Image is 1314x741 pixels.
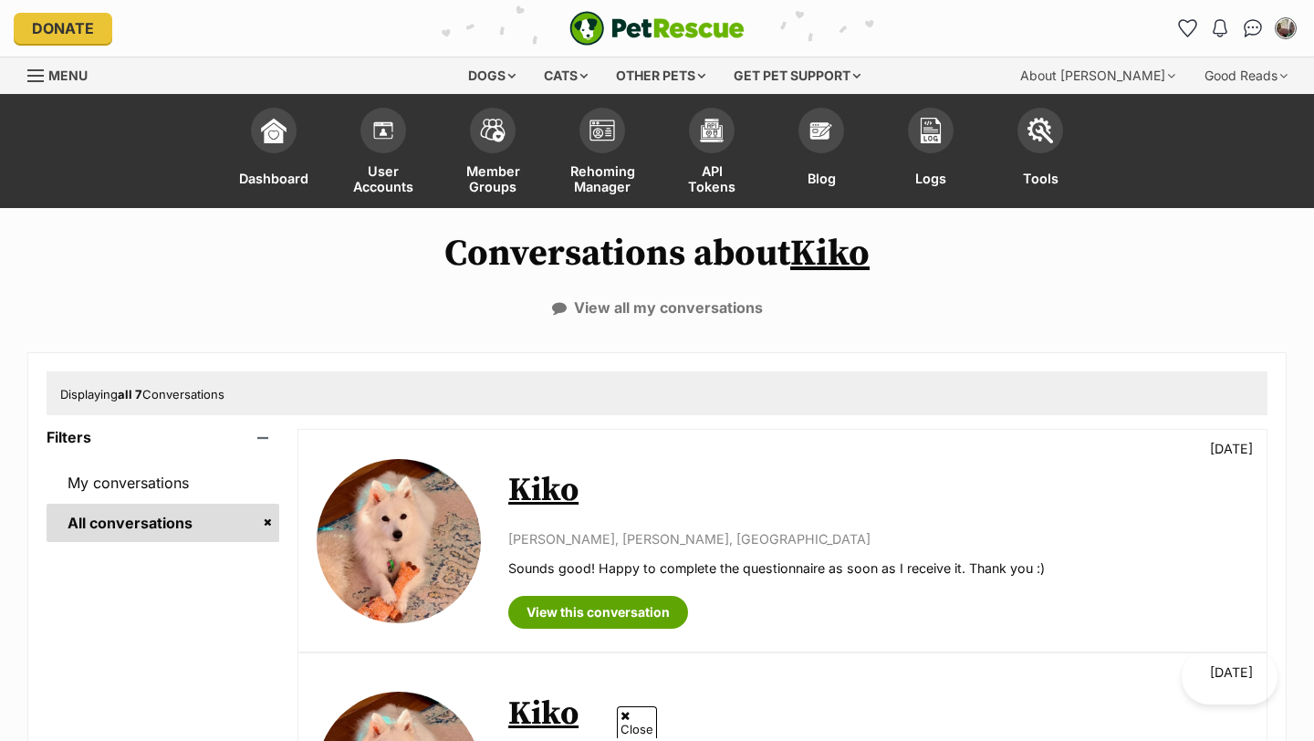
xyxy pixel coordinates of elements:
a: Kiko [508,694,579,735]
div: Good Reads [1192,57,1300,94]
a: Donate [14,13,112,44]
span: Close [617,706,657,738]
a: Logs [876,99,985,208]
span: API Tokens [680,162,744,194]
a: User Accounts [328,99,438,208]
button: Notifications [1205,14,1235,43]
a: Kiko [508,470,579,511]
strong: all 7 [118,387,142,402]
span: Logs [915,162,946,194]
div: Cats [531,57,600,94]
img: notifications-46538b983faf8c2785f20acdc204bb7945ddae34d4c08c2a6579f10ce5e182be.svg [1213,19,1227,37]
img: Kiko [317,459,481,623]
a: My conversations [47,464,279,502]
a: API Tokens [657,99,766,208]
span: Displaying Conversations [60,387,224,402]
img: blogs-icon-e71fceff818bbaa76155c998696f2ea9b8fc06abc828b24f45ee82a475c2fd99.svg [808,118,834,143]
header: Filters [47,429,279,445]
img: tools-icon-677f8b7d46040df57c17cb185196fc8e01b2b03676c49af7ba82c462532e62ee.svg [1027,118,1053,143]
img: members-icon-d6bcda0bfb97e5ba05b48644448dc2971f67d37433e5abca221da40c41542bd5.svg [370,118,396,143]
div: About [PERSON_NAME] [1007,57,1188,94]
a: Blog [766,99,876,208]
a: Tools [985,99,1095,208]
span: User Accounts [351,162,415,194]
span: Rehoming Manager [570,162,635,194]
ul: Account quick links [1173,14,1300,43]
a: View all my conversations [552,299,763,316]
div: Get pet support [721,57,873,94]
a: PetRescue [569,11,745,46]
img: logs-icon-5bf4c29380941ae54b88474b1138927238aebebbc450bc62c8517511492d5a22.svg [918,118,944,143]
a: Dashboard [219,99,328,208]
span: Blog [808,162,836,194]
img: Susan Irwin profile pic [1277,19,1295,37]
div: Dogs [455,57,528,94]
img: logo-e224e6f780fb5917bec1dbf3a21bbac754714ae5b6737aabdf751b685950b380.svg [569,11,745,46]
img: dashboard-icon-eb2f2d2d3e046f16d808141f083e7271f6b2e854fb5c12c21221c1fb7104beca.svg [261,118,287,143]
a: Conversations [1238,14,1267,43]
a: Menu [27,57,100,90]
div: Other pets [603,57,718,94]
p: [DATE] [1210,439,1253,458]
span: Tools [1023,162,1058,194]
p: Sounds good! Happy to complete the questionnaire as soon as I receive it. Thank you :) [508,558,1248,578]
a: Member Groups [438,99,547,208]
a: All conversations [47,504,279,542]
p: [PERSON_NAME], [PERSON_NAME], [GEOGRAPHIC_DATA] [508,529,1248,548]
iframe: Help Scout Beacon - Open [1182,650,1277,704]
img: api-icon-849e3a9e6f871e3acf1f60245d25b4cd0aad652aa5f5372336901a6a67317bd8.svg [699,118,725,143]
button: My account [1271,14,1300,43]
span: Menu [48,68,88,83]
a: View this conversation [508,596,688,629]
img: group-profile-icon-3fa3cf56718a62981997c0bc7e787c4b2cf8bcc04b72c1350f741eb67cf2f40e.svg [589,120,615,141]
img: team-members-icon-5396bd8760b3fe7c0b43da4ab00e1e3bb1a5d9ba89233759b79545d2d3fc5d0d.svg [480,119,506,142]
a: Rehoming Manager [547,99,657,208]
a: Kiko [790,231,870,277]
span: Dashboard [239,162,308,194]
span: Member Groups [461,162,525,194]
img: chat-41dd97257d64d25036548639549fe6c8038ab92f7586957e7f3b1b290dea8141.svg [1244,19,1263,37]
a: Favourites [1173,14,1202,43]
